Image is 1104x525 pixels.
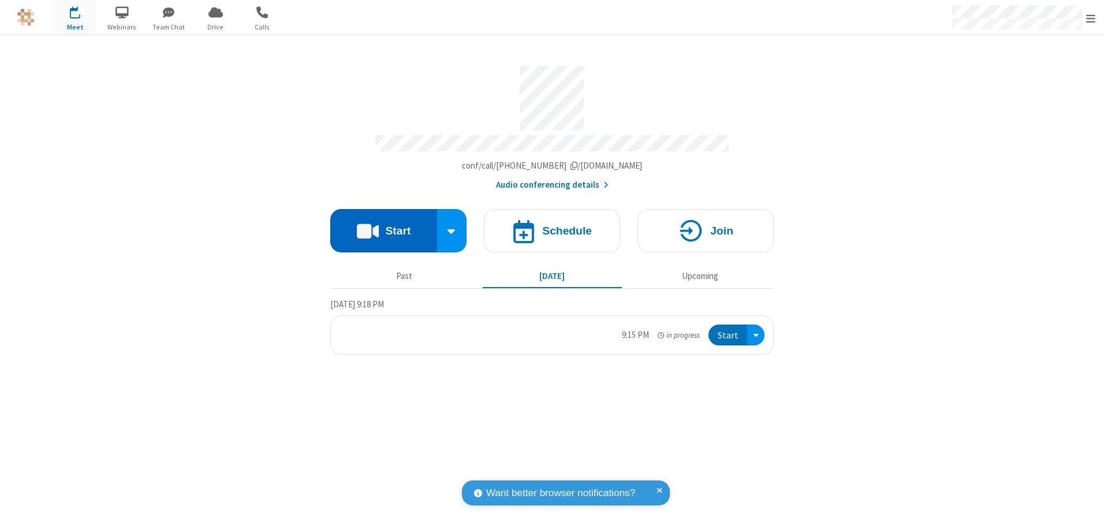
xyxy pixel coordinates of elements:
[54,22,97,32] span: Meet
[637,209,774,252] button: Join
[17,9,35,26] img: QA Selenium DO NOT DELETE OR CHANGE
[708,325,747,346] button: Start
[194,22,237,32] span: Drive
[385,225,411,236] h4: Start
[542,225,592,236] h4: Schedule
[147,22,191,32] span: Team Chat
[241,22,284,32] span: Calls
[747,325,764,346] div: Open menu
[100,22,144,32] span: Webinars
[330,297,774,355] section: Today's Meetings
[710,225,733,236] h4: Join
[330,57,774,192] section: Account details
[631,265,770,287] button: Upcoming
[330,209,437,252] button: Start
[330,299,384,310] span: [DATE] 9:18 PM
[78,6,85,15] div: 1
[437,209,467,252] div: Start conference options
[483,265,622,287] button: [DATE]
[486,486,635,501] span: Want better browser notifications?
[462,160,643,171] span: Copy my meeting room link
[484,209,620,252] button: Schedule
[658,330,700,341] em: in progress
[462,159,643,173] button: Copy my meeting room linkCopy my meeting room link
[496,178,609,192] button: Audio conferencing details
[335,265,474,287] button: Past
[622,329,649,342] div: 9:15 PM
